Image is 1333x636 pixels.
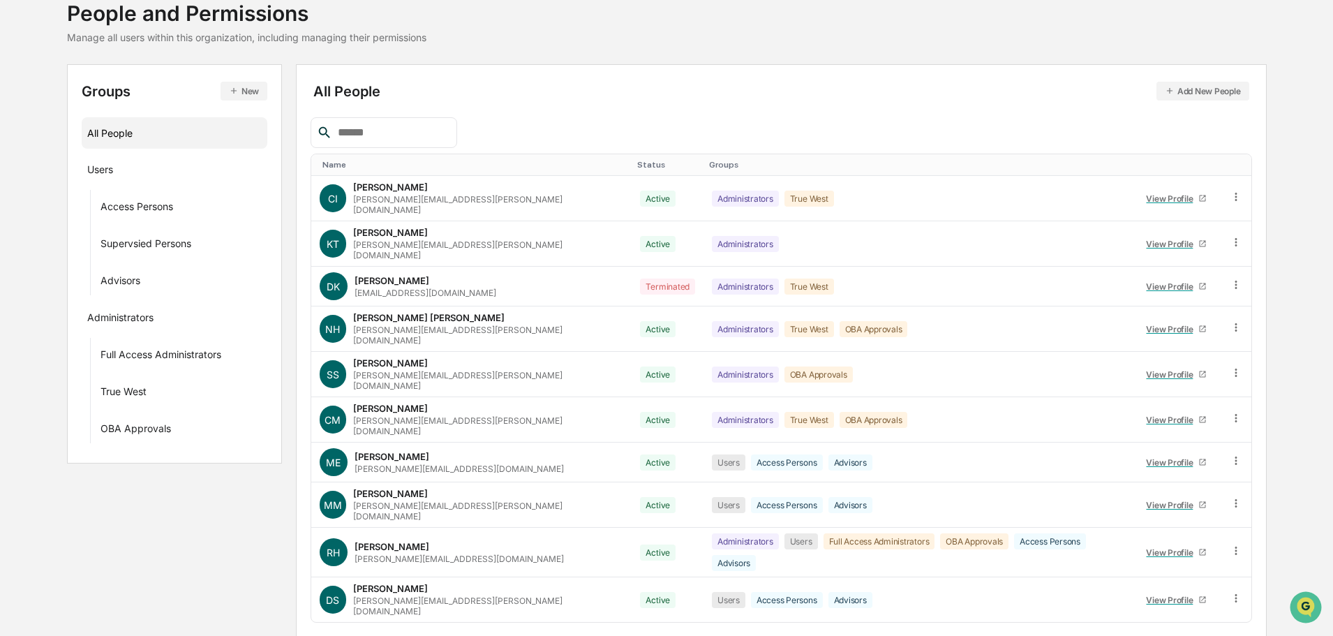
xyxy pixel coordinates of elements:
div: Administrators [712,191,779,207]
div: Users [712,497,745,513]
div: Full Access Administrators [100,348,221,365]
div: Active [640,592,676,608]
div: Access Persons [100,200,173,217]
div: View Profile [1146,547,1198,558]
div: Users [712,454,745,471]
div: [PERSON_NAME] [355,275,429,286]
div: Manage all users within this organization, including managing their permissions [67,31,426,43]
iframe: Open customer support [1288,590,1326,628]
div: 🔎 [14,204,25,215]
div: Start new chat [47,107,229,121]
a: View Profile [1140,188,1213,209]
div: OBA Approvals [840,412,908,428]
div: [PERSON_NAME] [353,488,428,499]
a: View Profile [1140,542,1213,563]
div: [PERSON_NAME][EMAIL_ADDRESS][PERSON_NAME][DOMAIN_NAME] [353,194,623,215]
div: Toggle SortBy [1233,160,1246,170]
div: True West [784,279,834,295]
div: Administrators [712,533,779,549]
button: New [221,82,267,101]
div: View Profile [1146,281,1198,292]
div: [PERSON_NAME][EMAIL_ADDRESS][DOMAIN_NAME] [355,554,564,564]
div: Administrators [712,236,779,252]
div: Toggle SortBy [709,160,1126,170]
div: Toggle SortBy [1138,160,1216,170]
button: Add New People [1156,82,1249,101]
div: True West [784,412,834,428]
span: DK [327,281,340,293]
div: Users [87,163,113,180]
div: We're available if you need us! [47,121,177,132]
div: OBA Approvals [100,422,171,439]
div: View Profile [1146,193,1198,204]
div: All People [313,82,1249,101]
a: View Profile [1140,364,1213,385]
div: [EMAIL_ADDRESS][DOMAIN_NAME] [355,288,496,298]
a: Powered byPylon [98,236,169,247]
div: View Profile [1146,595,1198,605]
div: Advisors [828,592,872,608]
div: [PERSON_NAME][EMAIL_ADDRESS][PERSON_NAME][DOMAIN_NAME] [353,239,623,260]
span: SS [327,369,339,380]
a: View Profile [1140,494,1213,516]
span: DS [326,594,339,606]
div: View Profile [1146,369,1198,380]
a: View Profile [1140,589,1213,611]
div: Users [712,592,745,608]
span: Attestations [115,176,173,190]
div: OBA Approvals [840,321,908,337]
div: Toggle SortBy [637,160,698,170]
div: 🗄️ [101,177,112,188]
div: Advisors [100,274,140,291]
button: Start new chat [237,111,254,128]
div: [PERSON_NAME][EMAIL_ADDRESS][PERSON_NAME][DOMAIN_NAME] [353,325,623,346]
div: [PERSON_NAME] [353,403,428,414]
span: MM [324,499,342,511]
div: OBA Approvals [784,367,853,383]
div: [PERSON_NAME] [353,583,428,594]
div: OBA Approvals [940,533,1008,549]
div: Active [640,367,676,383]
div: Active [640,454,676,471]
span: Pylon [139,237,169,247]
div: Active [640,412,676,428]
span: NH [325,323,340,335]
div: Groups [82,82,268,101]
div: View Profile [1146,500,1198,510]
a: View Profile [1140,276,1213,297]
div: Administrators [712,412,779,428]
div: Access Persons [1014,533,1086,549]
div: View Profile [1146,239,1198,249]
div: Supervsied Persons [100,237,191,254]
span: CI [328,193,338,205]
span: CM [325,414,341,426]
a: 🔎Data Lookup [8,197,94,222]
span: Preclearance [28,176,90,190]
div: Advisors [828,454,872,471]
div: View Profile [1146,457,1198,468]
div: Toggle SortBy [322,160,627,170]
div: [PERSON_NAME] [355,451,429,462]
a: View Profile [1140,452,1213,473]
div: [PERSON_NAME] [355,541,429,552]
div: [PERSON_NAME][EMAIL_ADDRESS][PERSON_NAME][DOMAIN_NAME] [353,370,623,391]
span: KT [327,238,339,250]
a: View Profile [1140,409,1213,431]
a: 🖐️Preclearance [8,170,96,195]
div: [PERSON_NAME] [353,182,428,193]
div: [PERSON_NAME] [353,357,428,369]
div: Access Persons [751,454,823,471]
a: View Profile [1140,233,1213,255]
div: View Profile [1146,415,1198,425]
div: Active [640,236,676,252]
div: Administrators [87,311,154,328]
div: Active [640,321,676,337]
div: True West [100,385,147,402]
img: 1746055101610-c473b297-6a78-478c-a979-82029cc54cd1 [14,107,39,132]
div: [PERSON_NAME] [353,227,428,238]
div: [PERSON_NAME][EMAIL_ADDRESS][PERSON_NAME][DOMAIN_NAME] [353,501,623,522]
div: Advisors [828,497,872,513]
div: Full Access Administrators [824,533,935,549]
